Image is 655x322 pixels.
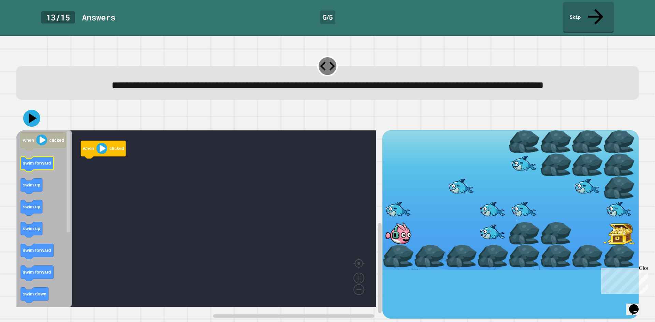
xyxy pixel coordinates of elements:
text: swim forward [23,270,51,275]
text: swim forward [23,161,51,166]
div: Chat with us now!Close [3,3,47,43]
text: clicked [49,138,64,143]
text: clicked [110,146,124,151]
div: 13 / 15 [41,11,75,24]
text: swim forward [23,248,51,253]
div: 5 / 5 [320,11,335,24]
div: Answer s [82,11,115,24]
iframe: chat widget [598,265,648,294]
a: Skip [563,2,614,33]
text: swim up [23,226,40,231]
text: swim up [23,183,40,188]
text: swim up [23,204,40,210]
text: when [83,146,94,151]
text: swim down [23,292,46,297]
iframe: chat widget [626,295,648,315]
text: when [23,138,34,143]
div: Blockly Workspace [16,130,382,319]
